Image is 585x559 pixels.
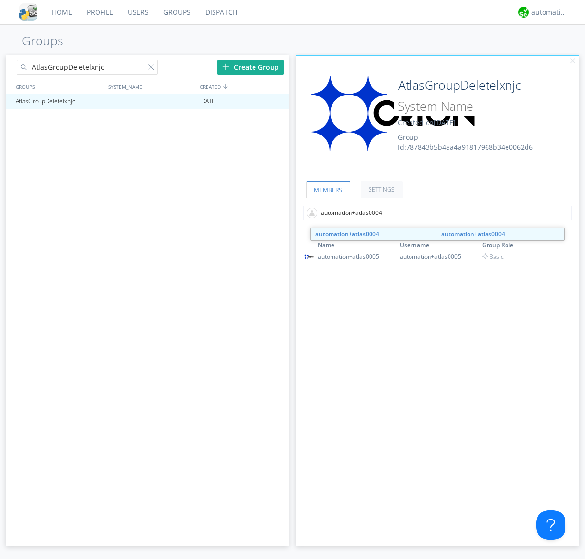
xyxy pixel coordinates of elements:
img: plus.svg [222,63,229,70]
th: Toggle SortBy [316,239,399,251]
span: [DATE] [434,118,456,127]
div: automation+atlas0005 [318,252,391,261]
iframe: Toggle Customer Support [536,510,565,540]
img: orion-labs-logo.svg [304,254,315,259]
a: SETTINGS [361,181,403,198]
strong: automation+atlas0004 [315,230,379,238]
th: Toggle SortBy [481,239,563,251]
input: Search groups [17,60,158,75]
div: SYSTEM_NAME [106,79,197,94]
span: Basic [482,252,504,261]
a: MEMBERS [306,181,350,198]
img: orion-labs-logo.svg [304,76,494,151]
div: CREATED [197,79,290,94]
img: cddb5a64eb264b2086981ab96f4c1ba7 [19,3,37,21]
div: automation+atlas [531,7,568,17]
input: Type name of user to add to group [303,206,572,220]
img: d2d01cd9b4174d08988066c6d424eccd [518,7,529,18]
strong: automation+atlas0004 [441,230,505,238]
div: MEMBERS [301,228,574,239]
div: Create Group [217,60,284,75]
input: System Name [394,97,552,116]
span: Group Id: 787843b5b4aa4a91817968b34e0062d6 [398,133,533,152]
div: AtlasGroupDeletelxnjc [13,94,104,109]
div: GROUPS [13,79,103,94]
th: Toggle SortBy [398,239,481,251]
span: [DATE] [199,94,217,109]
span: Created on [398,118,456,127]
a: AtlasGroupDeletelxnjc[DATE] [6,94,289,109]
div: automation+atlas0005 [400,252,473,261]
input: Group Name [394,76,552,95]
img: cancel.svg [569,58,576,65]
